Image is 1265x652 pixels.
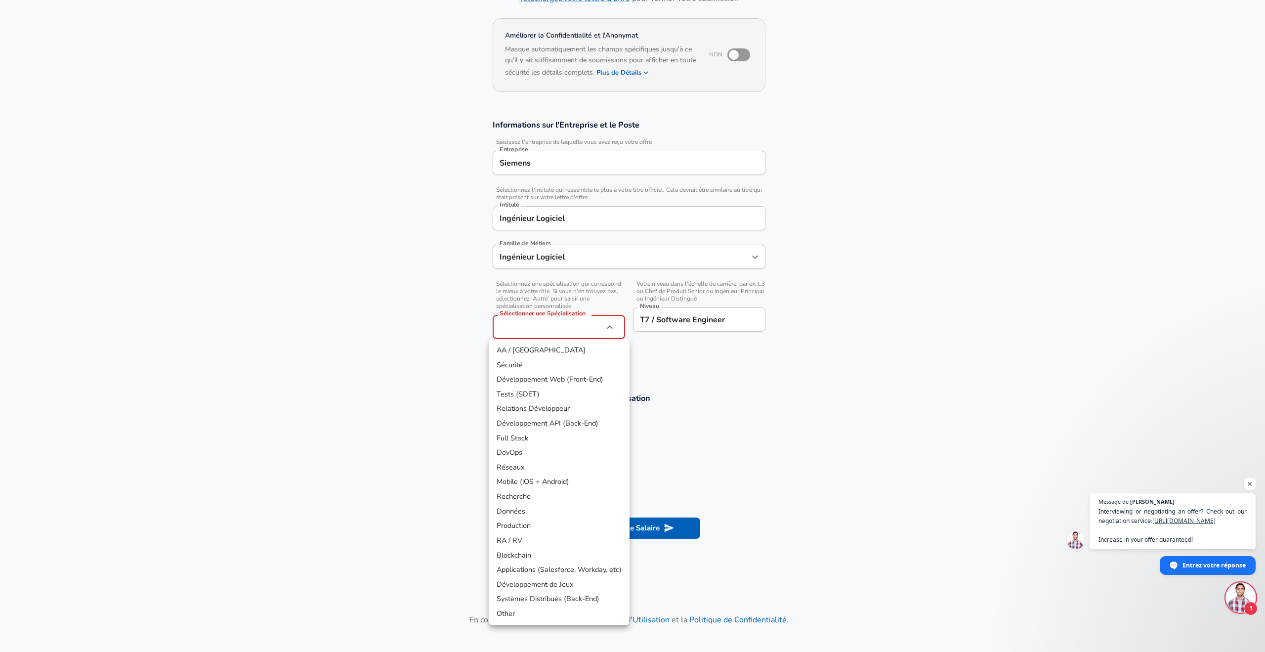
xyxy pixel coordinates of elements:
[489,416,630,431] li: Développement API (Back-End)
[489,343,630,358] li: AA / [GEOGRAPHIC_DATA]
[1244,602,1258,615] span: 1
[489,445,630,460] li: DevOps
[489,401,630,416] li: Relations Développeur
[1098,507,1247,544] span: Interviewing or negotiating an offer? Check out our negotiation service: Increase in your offer g...
[489,460,630,475] li: Réseaux
[1226,583,1256,612] div: Ouvrir le chat
[489,475,630,489] li: Mobile (iOS + Android)
[489,489,630,504] li: Recherche
[489,372,630,387] li: Développement Web (Front-End)
[489,607,630,621] li: Other
[489,592,630,607] li: Systèmes Distribués (Back-End)
[1130,499,1175,504] span: [PERSON_NAME]
[1182,557,1246,574] span: Entrez votre réponse
[489,504,630,519] li: Données
[489,358,630,373] li: Sécurité
[489,563,630,577] li: Applications (Salesforce, Workday, etc)
[1098,499,1129,504] span: Message de
[489,431,630,446] li: Full Stack
[489,519,630,533] li: Production
[489,548,630,563] li: Blockchain
[489,533,630,548] li: RA / RV
[489,577,630,592] li: Développement de Jeux
[489,387,630,402] li: Tests (SDET)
